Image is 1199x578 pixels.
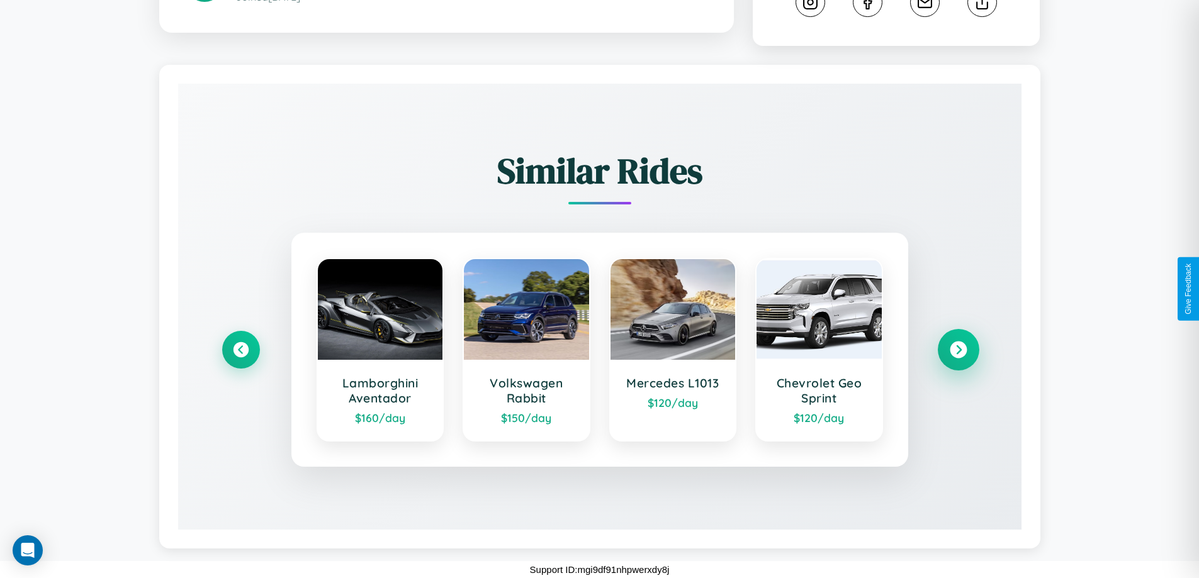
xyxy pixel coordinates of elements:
div: $ 160 /day [330,411,431,425]
div: Open Intercom Messenger [13,535,43,565]
p: Support ID: mgi9df91nhpwerxdy8j [530,561,670,578]
h3: Chevrolet Geo Sprint [769,375,869,406]
a: Chevrolet Geo Sprint$120/day [755,258,883,442]
a: Mercedes L1013$120/day [609,258,737,442]
a: Lamborghini Aventador$160/day [317,258,444,442]
h3: Volkswagen Rabbit [476,375,577,406]
div: Give Feedback [1184,264,1193,314]
a: Volkswagen Rabbit$150/day [463,258,590,442]
h2: Similar Rides [222,147,977,195]
div: $ 120 /day [769,411,869,425]
h3: Mercedes L1013 [623,375,723,391]
h3: Lamborghini Aventador [330,375,431,406]
div: $ 150 /day [476,411,577,425]
div: $ 120 /day [623,396,723,409]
